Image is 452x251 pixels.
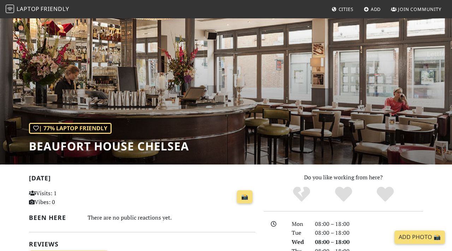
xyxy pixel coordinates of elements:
[29,189,99,207] p: Visits: 1 Vibes: 0
[29,123,112,134] div: | 77% Laptop Friendly
[398,6,441,12] span: Join Community
[88,213,255,223] div: There are no public reactions yet.
[311,238,427,247] div: 08:00 – 18:00
[371,6,381,12] span: Add
[6,5,14,13] img: LaptopFriendly
[339,6,353,12] span: Cities
[29,139,189,153] h1: Beaufort House Chelsea
[17,5,40,13] span: Laptop
[29,174,255,185] h2: [DATE]
[311,228,427,238] div: 08:00 – 18:00
[311,220,427,229] div: 08:00 – 18:00
[287,220,311,229] div: Mon
[29,214,79,221] h2: Been here
[287,228,311,238] div: Tue
[287,238,311,247] div: Wed
[329,3,356,16] a: Cities
[364,186,406,203] div: Definitely!
[394,231,445,244] a: Add Photo 📸
[237,190,252,204] a: 📸
[6,3,69,16] a: LaptopFriendly LaptopFriendly
[388,3,444,16] a: Join Community
[264,173,423,182] p: Do you like working from here?
[280,186,322,203] div: No
[361,3,384,16] a: Add
[29,240,255,248] h2: Reviews
[41,5,69,13] span: Friendly
[322,186,364,203] div: Yes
